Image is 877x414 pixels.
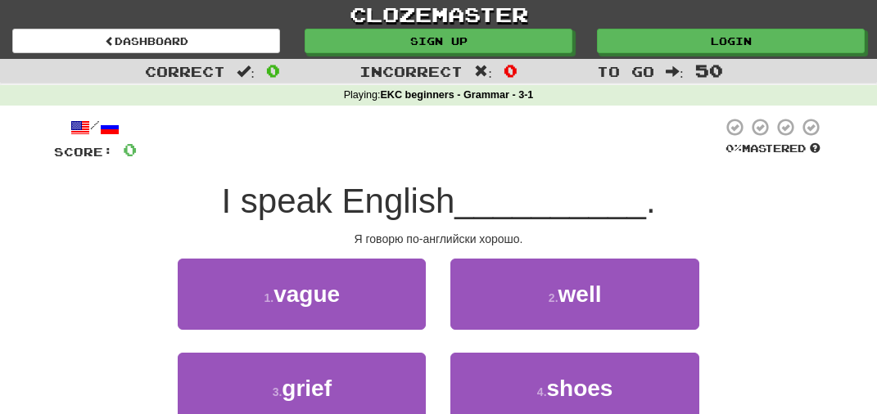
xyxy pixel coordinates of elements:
small: 4 . [537,385,547,398]
span: 0 [504,61,518,80]
small: 1 . [264,291,274,304]
button: 2.well [450,259,698,330]
span: vague [273,281,340,307]
a: Sign up [305,29,572,53]
div: Я говорю по-английски хорошо. [54,231,824,247]
span: 0 [123,139,137,160]
span: . [646,182,656,220]
span: I speak English [221,182,454,220]
span: 50 [695,61,723,80]
span: Correct [145,63,225,79]
span: : [237,65,255,79]
div: / [54,117,137,137]
span: grief [282,376,332,401]
span: Incorrect [359,63,463,79]
span: shoes [547,376,613,401]
a: Dashboard [12,29,280,53]
span: To go [597,63,654,79]
span: 0 [266,61,280,80]
span: well [558,281,602,307]
button: 1.vague [178,259,426,330]
span: Score: [54,145,113,159]
strong: EKC beginners - Grammar - 3-1 [380,89,533,101]
small: 2 . [549,291,558,304]
span: __________ [454,182,646,220]
span: : [474,65,492,79]
span: 0 % [726,142,742,155]
div: Mastered [722,142,824,156]
small: 3 . [273,385,283,398]
span: : [666,65,684,79]
a: Login [597,29,865,53]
